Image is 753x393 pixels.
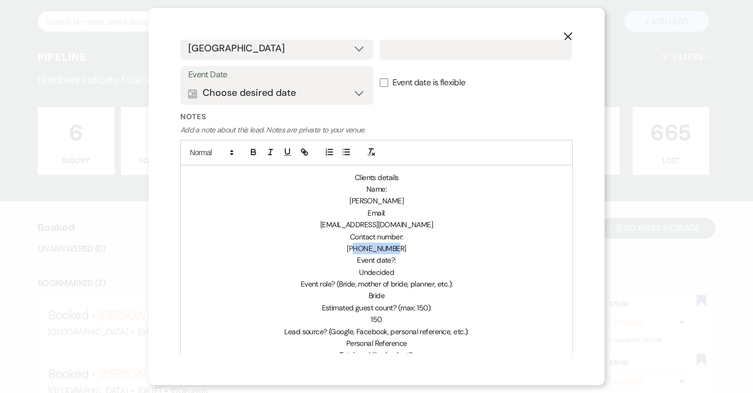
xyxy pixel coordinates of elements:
[284,327,469,336] span: Lead source? (Google, Facebook, personal reference, etc.):
[350,232,404,242] span: Contact number:
[349,196,404,206] span: [PERSON_NAME]
[366,184,387,194] span: Name:
[359,267,394,277] span: Undecided
[301,279,453,289] span: Event role? (Bride, mother of bride, planner, etc.):
[320,220,433,229] span: [EMAIL_ADDRESS][DOMAIN_NAME]
[339,350,414,360] span: Total wedding budget?:
[380,78,388,87] input: Event date is flexible
[380,66,573,100] label: Event date is flexible
[346,338,407,348] span: Personal Reference
[188,67,365,83] label: Event Date
[355,173,399,182] span: Clients details
[369,291,384,300] span: Bride
[188,83,365,104] button: Choose desired date
[371,315,382,324] span: 150
[322,303,432,312] span: Estimated guest count? (max: 150):
[367,208,386,218] span: Email:
[347,244,406,253] span: [PHONE_NUMBER]
[180,124,573,136] p: Add a note about this lead. Notes are private to your venue.
[180,111,573,122] label: Notes
[357,255,396,265] span: Event date?:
